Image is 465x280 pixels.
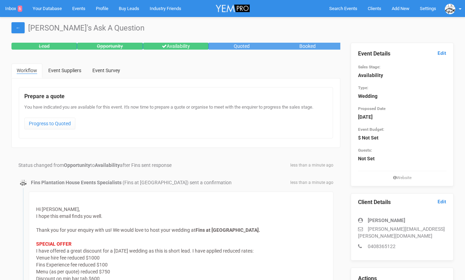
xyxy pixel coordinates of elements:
span: I hope this email finds you well. [36,213,102,219]
small: Type: [358,85,368,90]
small: Sales Stage: [358,65,380,69]
span: Thank you for your enquiry with us! We would love to host your wedding at [36,227,196,233]
strong: Availability [95,162,120,168]
img: data [20,179,27,186]
span: Add New [392,6,409,11]
span: less than a minute ago [290,180,333,186]
strong: Fins Plantation House Events Specialists [31,180,122,185]
a: Event Survey [87,63,125,77]
small: Proposed Date [358,106,385,111]
h1: [PERSON_NAME]'s Ask A Question [11,24,454,32]
small: Guests: [358,148,372,153]
span: Search Events [329,6,357,11]
strong: $ Not Set [358,135,379,141]
strong: Wedding [358,93,377,99]
legend: Event Details [358,50,446,58]
strong: [DATE] [358,114,373,120]
div: Quoted [209,43,274,50]
div: Opportunity [77,43,143,50]
small: Event Budget: [358,127,384,132]
div: Lead [11,43,77,50]
legend: Prepare a quote [24,93,327,101]
div: You have indicated you are available for this event. It's now time to prepare a quote or organise... [24,104,327,133]
span: Status changed from to after Fins sent response [18,162,172,168]
p: 0408365122 [358,243,446,250]
img: data [445,4,455,14]
a: Workflow [11,63,42,78]
span: Clients [368,6,381,11]
a: ← [11,22,25,33]
span: less than a minute ago [290,162,333,168]
small: Website [358,175,446,181]
span: Hi [PERSON_NAME], [36,206,80,212]
span: (Fins at [GEOGRAPHIC_DATA]) sent a confirmation [123,180,232,185]
p: [PERSON_NAME][EMAIL_ADDRESS][PERSON_NAME][DOMAIN_NAME] [358,226,446,239]
a: Event Suppliers [43,63,86,77]
strong: Fins at [GEOGRAPHIC_DATA]. [196,227,260,233]
div: Availability [143,43,209,50]
a: Edit [438,50,446,57]
strong: Availability [358,73,383,78]
a: Edit [438,198,446,205]
strong: Opportunity [64,162,90,168]
legend: Client Details [358,198,446,206]
strong: SPECIAL OFFER [36,241,72,247]
span: 6 [18,6,22,12]
strong: Not Set [358,156,375,161]
a: Progress to Quoted [24,118,75,129]
strong: [PERSON_NAME] [368,218,405,223]
div: Booked [275,43,340,50]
